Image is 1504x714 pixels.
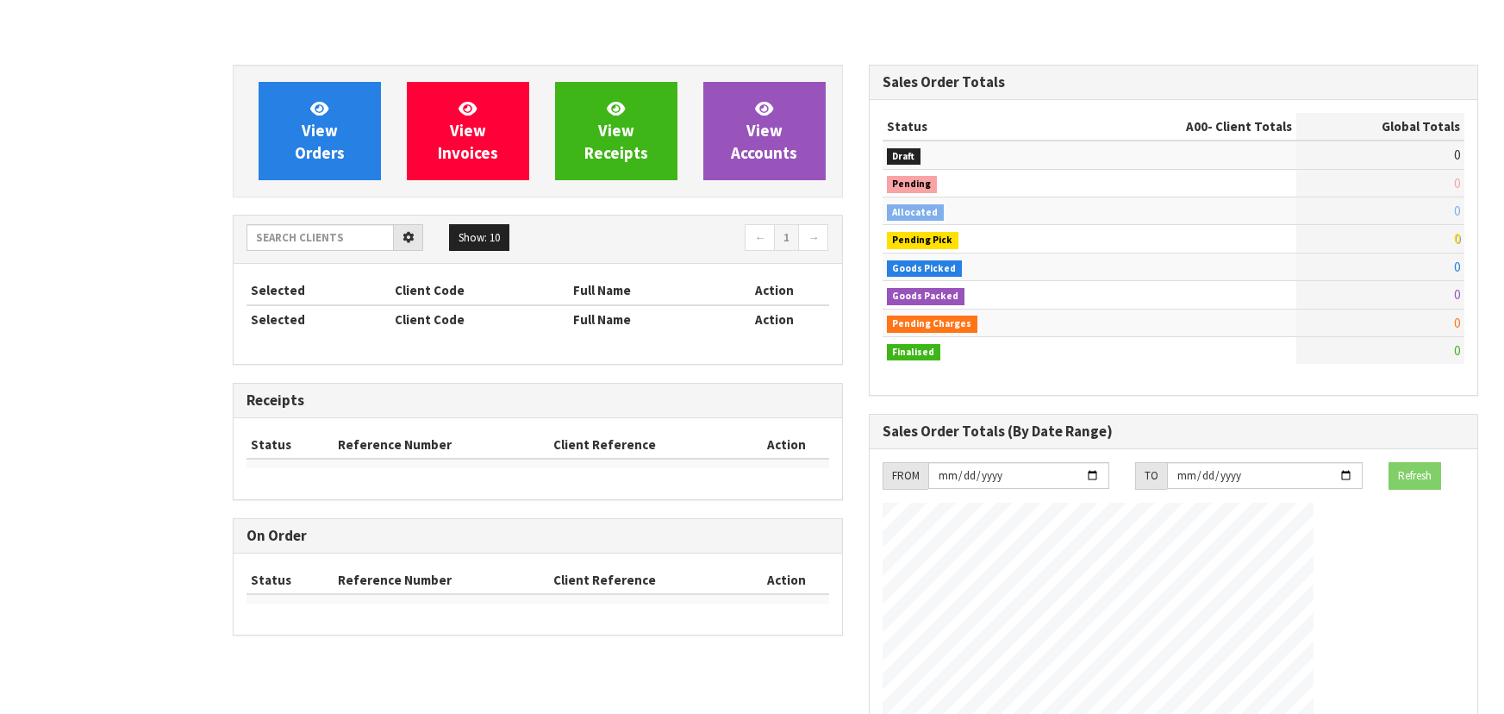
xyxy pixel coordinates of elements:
th: Action [721,305,829,333]
h3: Sales Order Totals [883,74,1465,91]
span: 0 [1454,203,1460,219]
th: Full Name [569,277,721,304]
th: Status [247,431,334,459]
span: A00 [1186,118,1208,135]
th: Full Name [569,305,721,333]
span: View Receipts [584,98,648,163]
h3: Sales Order Totals (By Date Range) [883,423,1465,440]
span: Pending [887,176,938,193]
th: Client Code [390,277,570,304]
th: Client Code [390,305,570,333]
span: View Orders [295,98,345,163]
th: Reference Number [334,567,549,594]
span: Pending Charges [887,316,978,333]
span: 0 [1454,259,1460,275]
span: 0 [1454,147,1460,163]
th: Status [883,113,1075,141]
input: Search clients [247,224,394,251]
span: Draft [887,148,921,166]
button: Refresh [1389,462,1441,490]
th: - Client Totals [1075,113,1296,141]
th: Client Reference [549,431,746,459]
button: Show: 10 [449,224,509,252]
th: Global Totals [1296,113,1464,141]
span: 0 [1454,230,1460,247]
th: Status [247,567,334,594]
div: TO [1135,462,1167,490]
th: Action [721,277,829,304]
span: Goods Picked [887,260,963,278]
a: ViewReceipts [555,82,677,180]
div: FROM [883,462,928,490]
h3: On Order [247,528,829,544]
a: ViewOrders [259,82,381,180]
span: 0 [1454,286,1460,303]
th: Action [745,567,828,594]
th: Client Reference [549,567,746,594]
th: Reference Number [334,431,549,459]
span: 0 [1454,175,1460,191]
a: 1 [774,224,799,252]
nav: Page navigation [551,224,829,254]
span: 0 [1454,342,1460,359]
a: ViewAccounts [703,82,826,180]
span: View Accounts [731,98,797,163]
th: Action [745,431,828,459]
span: View Invoices [438,98,498,163]
span: 0 [1454,315,1460,331]
span: Finalised [887,344,941,361]
th: Selected [247,305,390,333]
span: Pending Pick [887,232,959,249]
h3: Receipts [247,392,829,409]
a: → [798,224,828,252]
th: Selected [247,277,390,304]
a: ← [745,224,775,252]
span: Goods Packed [887,288,965,305]
a: ViewInvoices [407,82,529,180]
span: Allocated [887,204,945,222]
